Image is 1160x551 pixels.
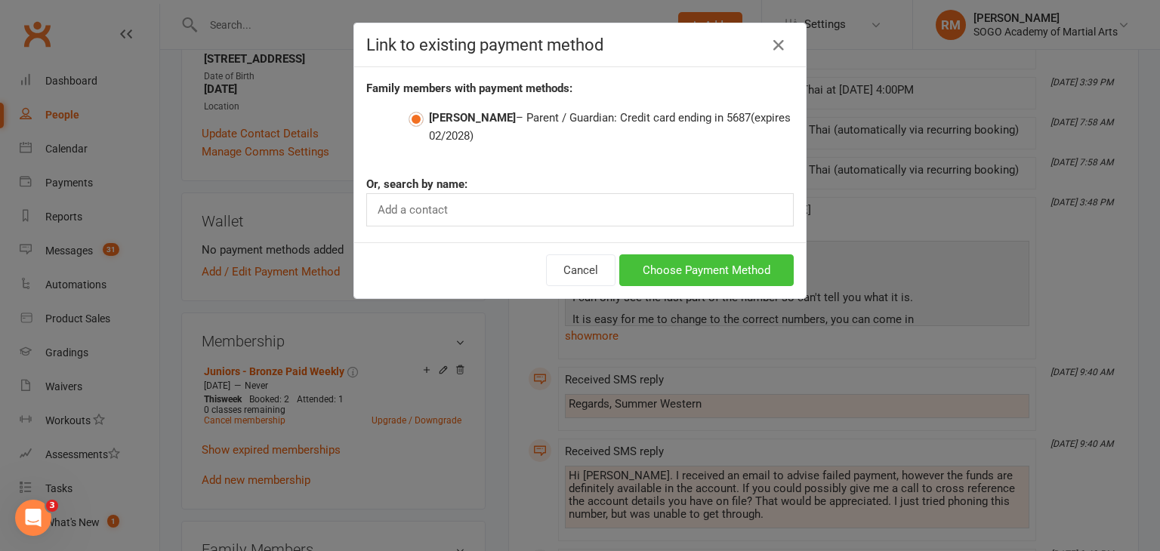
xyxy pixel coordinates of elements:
button: Cancel [546,254,615,286]
button: Choose Payment Method [619,254,794,286]
button: Close [767,33,791,57]
iframe: Intercom live chat [15,500,51,536]
input: Add a contact [376,200,453,220]
strong: Or, search by name: [366,177,467,191]
h4: Link to existing payment method [366,35,794,54]
strong: Family members with payment methods: [366,82,572,95]
span: 3 [46,500,58,512]
strong: [PERSON_NAME] [429,111,516,125]
label: – Parent / Guardian: Credit card ending in 5687 [409,109,794,145]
